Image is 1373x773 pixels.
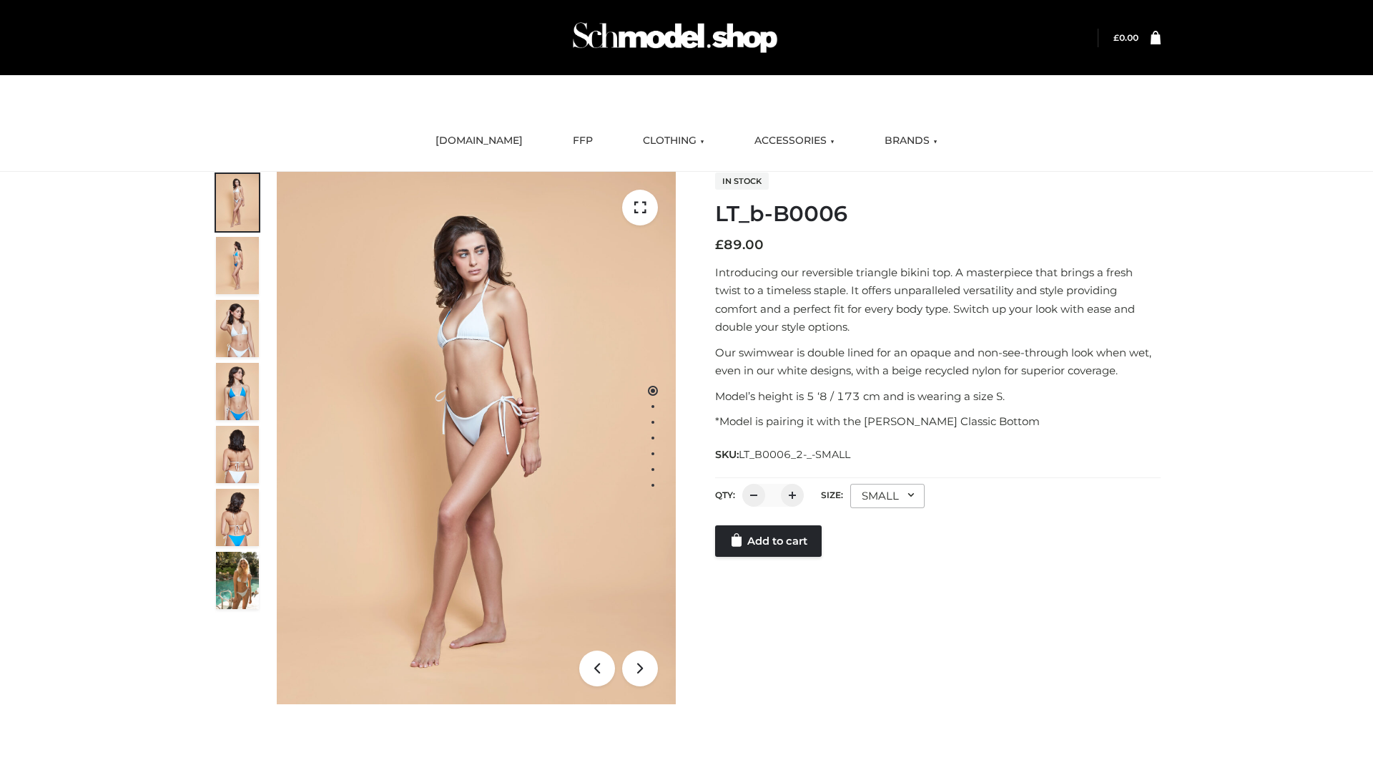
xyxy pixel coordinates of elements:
label: QTY: [715,490,735,500]
img: Schmodel Admin 964 [568,9,782,66]
bdi: 89.00 [715,237,764,253]
a: BRANDS [874,125,948,157]
a: CLOTHING [632,125,715,157]
span: In stock [715,172,769,190]
a: ACCESSORIES [744,125,845,157]
span: LT_B0006_2-_-SMALL [739,448,850,461]
img: ArielClassicBikiniTop_CloudNine_AzureSky_OW114ECO_1 [277,172,676,704]
img: Arieltop_CloudNine_AzureSky2.jpg [216,552,259,609]
img: ArielClassicBikiniTop_CloudNine_AzureSky_OW114ECO_1-scaled.jpg [216,174,259,231]
a: Add to cart [715,525,822,557]
span: SKU: [715,446,852,463]
img: ArielClassicBikiniTop_CloudNine_AzureSky_OW114ECO_3-scaled.jpg [216,300,259,357]
span: £ [1113,32,1119,43]
img: ArielClassicBikiniTop_CloudNine_AzureSky_OW114ECO_8-scaled.jpg [216,489,259,546]
span: £ [715,237,724,253]
div: SMALL [850,484,925,508]
a: FFP [562,125,604,157]
a: [DOMAIN_NAME] [425,125,533,157]
h1: LT_b-B0006 [715,201,1161,227]
p: *Model is pairing it with the [PERSON_NAME] Classic Bottom [715,412,1161,431]
p: Model’s height is 5 ‘8 / 173 cm and is wearing a size S. [715,387,1161,406]
a: £0.00 [1113,32,1138,43]
bdi: 0.00 [1113,32,1138,43]
p: Our swimwear is double lined for an opaque and non-see-through look when wet, even in our white d... [715,344,1161,380]
img: ArielClassicBikiniTop_CloudNine_AzureSky_OW114ECO_7-scaled.jpg [216,426,259,483]
p: Introducing our reversible triangle bikini top. A masterpiece that brings a fresh twist to a time... [715,263,1161,336]
img: ArielClassicBikiniTop_CloudNine_AzureSky_OW114ECO_4-scaled.jpg [216,363,259,420]
label: Size: [821,490,843,500]
img: ArielClassicBikiniTop_CloudNine_AzureSky_OW114ECO_2-scaled.jpg [216,237,259,294]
